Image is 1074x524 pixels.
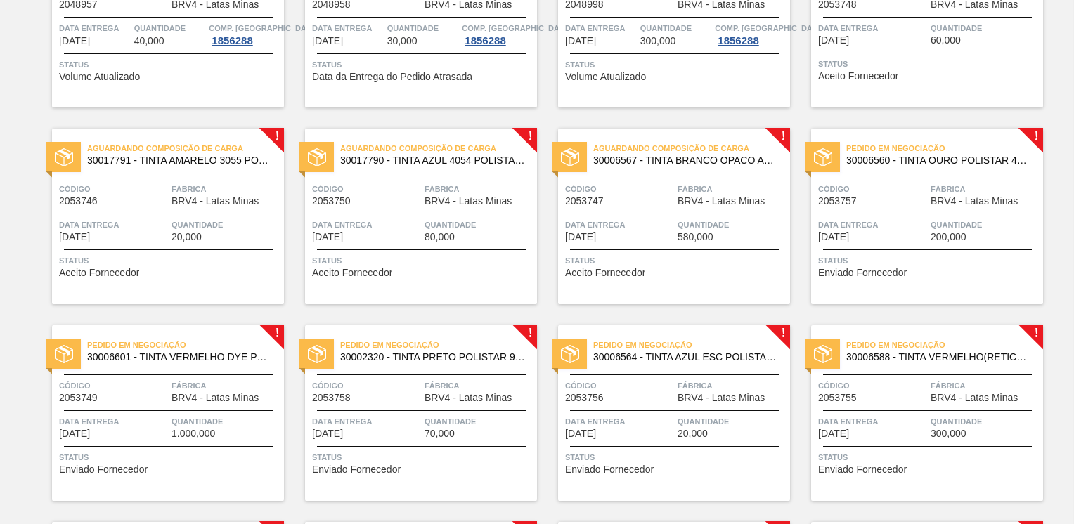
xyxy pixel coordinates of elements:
[715,21,787,46] a: Comp. [GEOGRAPHIC_DATA]1856288
[931,232,966,242] span: 200,000
[818,218,927,232] span: Data Entrega
[425,393,512,403] span: BRV4 - Latas Minas
[818,71,898,81] span: Aceito Fornecedor
[209,21,318,35] span: Comp. Carga
[561,148,579,166] img: status
[59,428,90,439] span: 20/10/2025
[931,393,1018,403] span: BRV4 - Latas Minas
[312,218,421,232] span: Data Entrega
[565,379,674,393] span: Código
[561,345,579,363] img: status
[59,72,140,82] span: Volume Atualizado
[565,72,646,82] span: Volume Atualizado
[59,268,139,278] span: Aceito Fornecedor
[172,232,202,242] span: 20,000
[87,141,284,155] span: Aguardando Composição de Carga
[565,218,674,232] span: Data Entrega
[425,379,533,393] span: Fábrica
[678,182,787,196] span: Fábrica
[818,21,927,35] span: Data Entrega
[593,352,779,362] span: 30006564 - TINTA AZUL ESC POLISTAR 7160; LATA
[790,129,1043,304] a: !statusPedido em Negociação30006560 - TINTA OURO POLISTAR 4796; LATACódigo2053757FábricaBRV4 - La...
[172,196,259,207] span: BRV4 - Latas Minas
[565,464,654,475] span: Enviado Fornecedor
[312,232,343,242] span: 20/10/2025
[931,21,1040,35] span: Quantidade
[818,232,849,242] span: 20/10/2025
[818,182,927,196] span: Código
[312,268,392,278] span: Aceito Fornecedor
[312,393,351,403] span: 2053758
[818,196,857,207] span: 2053757
[715,21,824,35] span: Comp. Carga
[209,35,255,46] div: 1856288
[846,155,1032,166] span: 30006560 - TINTA OURO POLISTAR 4796; LATA
[846,352,1032,362] span: 30006588 - TINTA VERMELHO(RETICULA)POLISTAR 7540;LT
[640,21,712,35] span: Quantidade
[931,196,1018,207] span: BRV4 - Latas Minas
[387,21,459,35] span: Quantidade
[678,379,787,393] span: Fábrica
[209,21,280,46] a: Comp. [GEOGRAPHIC_DATA]1856288
[308,148,326,166] img: status
[312,414,421,428] span: Data Entrega
[462,35,508,46] div: 1856288
[59,379,168,393] span: Código
[931,428,966,439] span: 300,000
[284,129,537,304] a: !statusAguardando Composição de Carga30017790 - TINTA AZUL 4054 POLISTAR - ACTEGACódigo2053750Fáb...
[312,254,533,268] span: Status
[340,352,526,362] span: 30002320 - TINTA PRETO POLISTAR 9000; LATA
[818,428,849,439] span: 20/10/2025
[87,352,273,362] span: 30006601 - TINTA VERMELHO DYE POLISTAR 5365; LATA
[312,428,343,439] span: 20/10/2025
[565,450,787,464] span: Status
[814,148,832,166] img: status
[818,379,927,393] span: Código
[59,414,168,428] span: Data Entrega
[931,379,1040,393] span: Fábrica
[818,450,1040,464] span: Status
[55,148,73,166] img: status
[425,232,455,242] span: 80,000
[678,428,708,439] span: 20,000
[678,232,713,242] span: 580,000
[59,464,148,475] span: Enviado Fornecedor
[565,182,674,196] span: Código
[134,36,164,46] span: 40,000
[818,464,907,475] span: Enviado Fornecedor
[565,254,787,268] span: Status
[678,196,765,207] span: BRV4 - Latas Minas
[59,196,98,207] span: 2053746
[565,58,787,72] span: Status
[59,232,90,242] span: 20/10/2025
[565,196,604,207] span: 2053747
[678,393,765,403] span: BRV4 - Latas Minas
[134,21,206,35] span: Quantidade
[312,182,421,196] span: Código
[565,36,596,46] span: 14/10/2025
[387,36,418,46] span: 30,000
[31,129,284,304] a: !statusAguardando Composição de Carga30017791 - TINTA AMARELO 3055 POLISTAR - ACTEGACódigo2053746...
[172,414,280,428] span: Quantidade
[593,338,790,352] span: Pedido em Negociação
[537,325,790,501] a: !statusPedido em Negociação30006564 - TINTA AZUL ESC POLISTAR 7160; LATACódigo2053756FábricaBRV4 ...
[818,268,907,278] span: Enviado Fornecedor
[312,58,533,72] span: Status
[565,428,596,439] span: 20/10/2025
[425,182,533,196] span: Fábrica
[565,414,674,428] span: Data Entrega
[593,141,790,155] span: Aguardando Composição de Carga
[59,218,168,232] span: Data Entrega
[565,268,645,278] span: Aceito Fornecedor
[846,141,1043,155] span: Pedido em Negociação
[312,72,472,82] span: Data da Entrega do Pedido Atrasada
[790,325,1043,501] a: !statusPedido em Negociação30006588 - TINTA VERMELHO(RETICULA)POLISTAR 7540;LTCódigo2053755Fábric...
[537,129,790,304] a: !statusAguardando Composição de Carga30006567 - TINTA BRANCO OPACO ANIL. POLISTAR; LATACódigo2053...
[312,21,384,35] span: Data Entrega
[31,325,284,501] a: !statusPedido em Negociação30006601 - TINTA VERMELHO DYE POLISTAR 5365; LATACódigo2053749FábricaB...
[312,196,351,207] span: 2053750
[425,428,455,439] span: 70,000
[818,393,857,403] span: 2053755
[59,450,280,464] span: Status
[425,218,533,232] span: Quantidade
